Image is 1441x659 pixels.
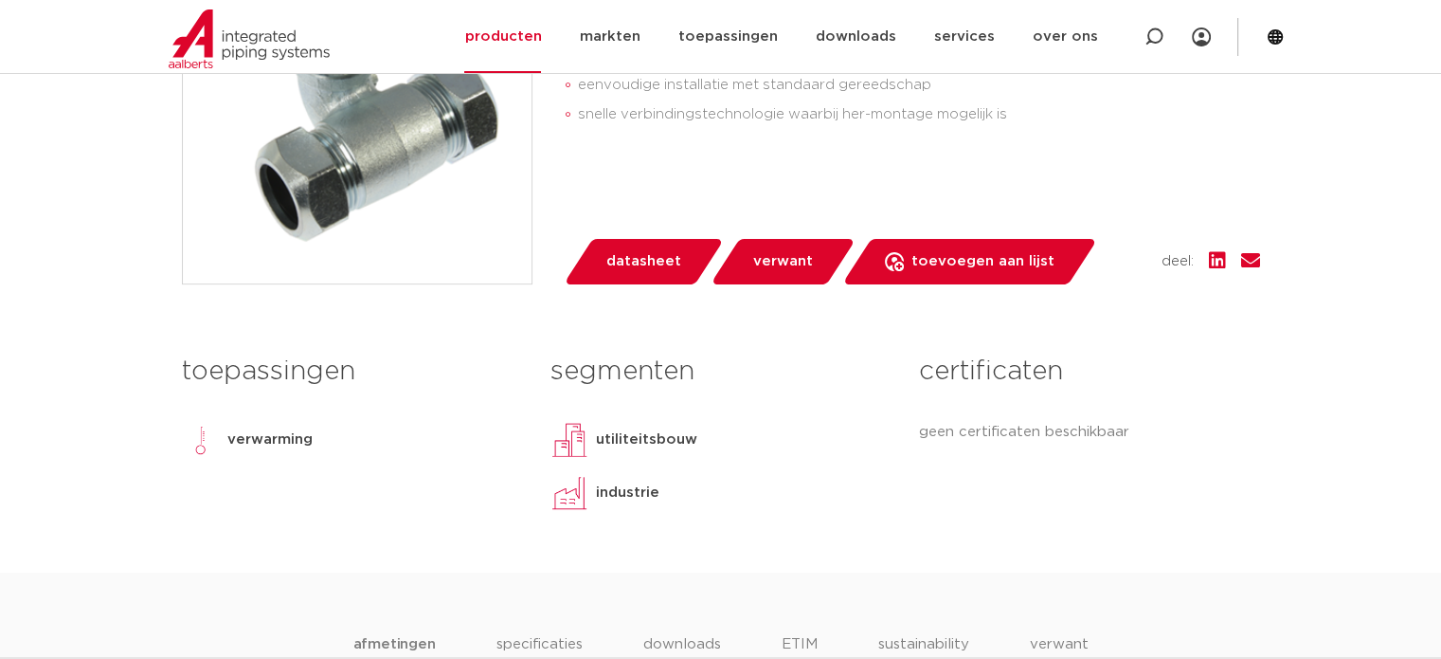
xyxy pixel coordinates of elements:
p: utiliteitsbouw [596,429,697,451]
a: verwant [710,239,856,284]
h3: certificaten [919,353,1259,391]
a: datasheet [563,239,724,284]
li: eenvoudige installatie met standaard gereedschap [578,70,1260,101]
p: verwarming [227,429,313,451]
span: datasheet [606,247,681,277]
h3: toepassingen [182,353,522,391]
p: geen certificaten beschikbaar [919,421,1259,444]
h3: segmenten [550,353,891,391]
span: deel: [1162,250,1194,273]
img: verwarming [182,421,220,459]
span: toevoegen aan lijst [911,247,1054,277]
span: verwant [753,247,813,277]
img: industrie [550,474,588,512]
p: industrie [596,482,659,504]
li: snelle verbindingstechnologie waarbij her-montage mogelijk is [578,100,1260,130]
img: utiliteitsbouw [550,421,588,459]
